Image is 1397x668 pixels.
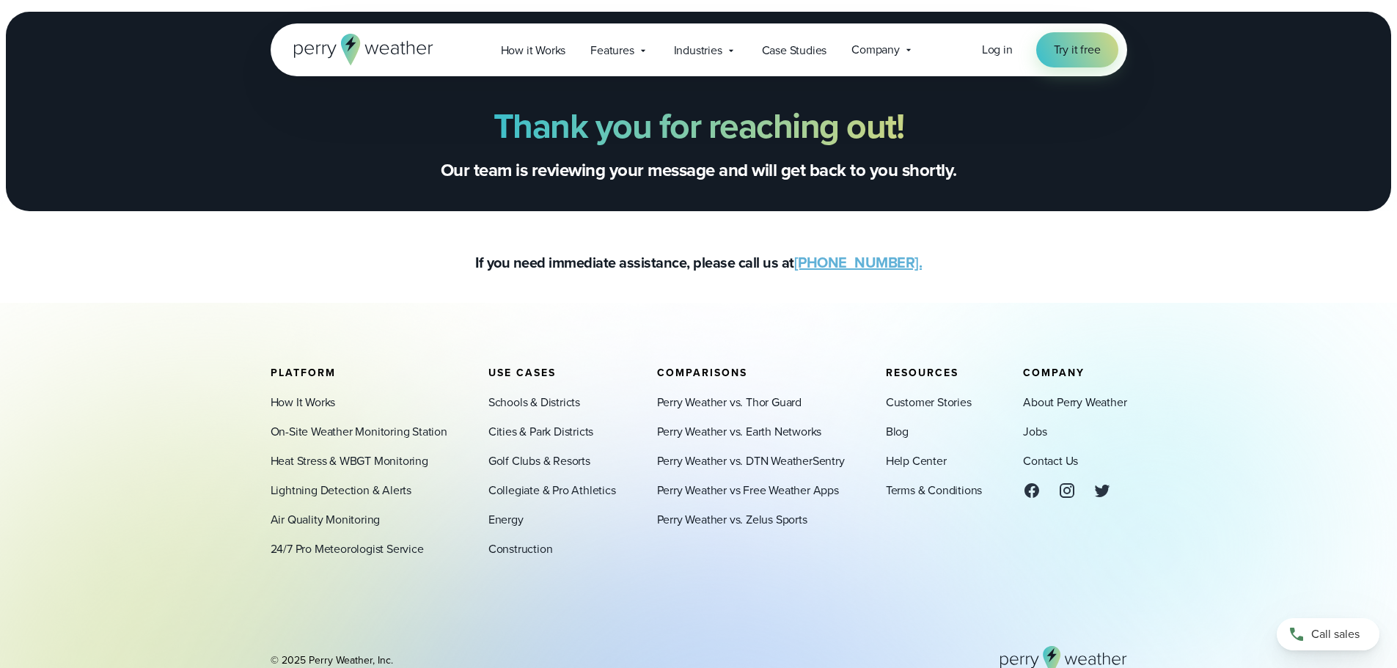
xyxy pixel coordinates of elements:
span: Use Cases [488,365,556,381]
a: Contact Us [1023,452,1078,470]
a: Schools & Districts [488,394,580,411]
a: Heat Stress & WBGT Monitoring [271,452,428,470]
a: [PHONE_NUMBER]. [794,252,923,274]
span: Call sales [1311,625,1360,643]
span: Resources [886,365,958,381]
span: Case Studies [762,42,827,59]
a: Log in [982,41,1013,59]
span: How it Works [501,42,566,59]
a: Blog [886,423,909,441]
a: Energy [488,511,524,529]
span: Company [1023,365,1085,381]
span: Try it free [1054,41,1101,59]
span: Log in [982,41,1013,58]
a: Cities & Park Districts [488,423,593,441]
a: About Perry Weather [1023,394,1126,411]
div: © 2025 Perry Weather, Inc. [271,653,393,668]
h2: If you need immediate assistance, please call us at [475,252,922,274]
span: Company [851,41,900,59]
a: Perry Weather vs. Thor Guard [657,394,802,411]
a: Help Center [886,452,947,470]
a: Collegiate & Pro Athletics [488,482,616,499]
a: Construction [488,540,553,558]
a: Perry Weather vs. DTN WeatherSentry [657,452,845,470]
a: Perry Weather vs. Zelus Sports [657,511,807,529]
a: 24/7 Pro Meteorologist Service [271,540,424,558]
b: Thank you for reaching out! [494,100,904,152]
a: How It Works [271,394,336,411]
span: Comparisons [657,365,747,381]
a: Jobs [1023,423,1046,441]
span: Industries [674,42,722,59]
h2: Our team is reviewing your message and will get back to you shortly. [441,158,957,182]
span: Platform [271,365,336,381]
a: Terms & Conditions [886,482,982,499]
a: On-Site Weather Monitoring Station [271,423,447,441]
a: Air Quality Monitoring [271,511,381,529]
a: Call sales [1277,618,1379,650]
a: Try it free [1036,32,1118,67]
span: Features [590,42,634,59]
a: Case Studies [749,35,840,65]
a: Golf Clubs & Resorts [488,452,590,470]
a: Customer Stories [886,394,972,411]
a: How it Works [488,35,579,65]
a: Perry Weather vs. Earth Networks [657,423,822,441]
a: Lightning Detection & Alerts [271,482,411,499]
a: Perry Weather vs Free Weather Apps [657,482,839,499]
